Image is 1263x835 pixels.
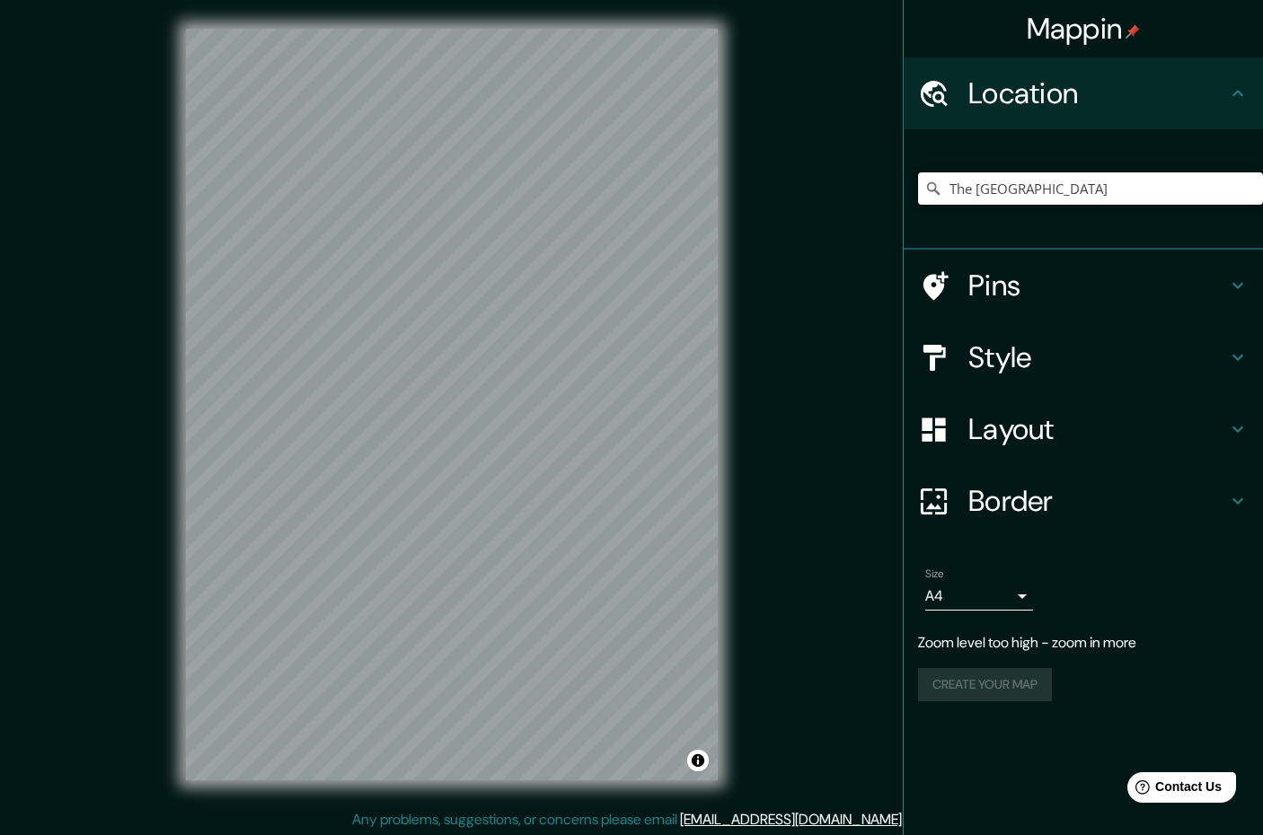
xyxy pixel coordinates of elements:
p: Any problems, suggestions, or concerns please email . [352,809,905,831]
h4: Style [968,339,1227,375]
h4: Layout [968,411,1227,447]
div: Location [904,57,1263,129]
button: Toggle attribution [687,750,709,771]
label: Size [925,567,944,582]
img: pin-icon.png [1126,24,1140,39]
div: Border [904,465,1263,537]
canvas: Map [186,29,718,780]
h4: Mappin [1027,11,1141,47]
input: Pick your city or area [918,172,1263,205]
h4: Pins [968,268,1227,303]
p: Zoom level too high - zoom in more [918,632,1249,654]
div: Layout [904,393,1263,465]
h4: Border [968,483,1227,519]
div: Style [904,321,1263,393]
div: A4 [925,582,1033,611]
a: [EMAIL_ADDRESS][DOMAIN_NAME] [680,810,902,829]
iframe: Help widget launcher [1103,765,1243,815]
div: Pins [904,250,1263,321]
h4: Location [968,75,1227,111]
